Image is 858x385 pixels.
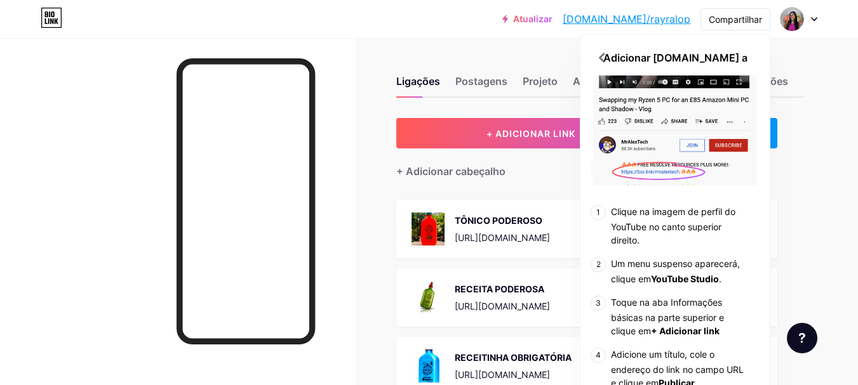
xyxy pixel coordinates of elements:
[573,75,628,88] font: Assinantes
[651,273,719,284] font: YouTube Studio
[719,273,721,284] font: .
[603,51,747,64] font: Adicionar [DOMAIN_NAME] a
[412,212,445,245] img: TÔNICO PODEROSO
[396,118,666,148] button: + ADICIONAR LINK
[651,325,720,336] font: + Adicionar link
[396,75,440,88] font: Ligações
[455,232,550,243] font: [URL][DOMAIN_NAME]
[709,14,762,25] font: Compartilhar
[455,215,542,226] font: TÔNICO PODEROSO
[412,281,445,314] img: RECEITA PODEROSA
[611,206,735,245] font: Clique na imagem de perfil do YouTube no canto superior direito.
[455,75,507,88] font: Postagens
[455,284,544,294] font: RECEITA PODEROSA
[455,352,572,363] font: RECEITINHA OBRIGATÓRIA
[412,349,445,382] img: RECEITINHA OBRIGATÓRIA
[513,13,553,24] font: Atualizar
[486,128,575,139] font: + ADICIONAR LINK
[591,75,760,185] img: YouTube
[563,13,690,25] font: [DOMAIN_NAME]/rayralop
[611,258,740,284] font: Um menu suspenso aparecerá, clique em
[611,297,724,336] font: Toque na aba Informações básicas na parte superior e clique em
[780,7,804,31] img: Rayra Lopes Miranda
[563,11,690,27] a: [DOMAIN_NAME]/rayralop
[455,369,550,380] font: [URL][DOMAIN_NAME]
[396,165,506,178] font: + Adicionar cabeçalho
[455,301,550,311] font: [URL][DOMAIN_NAME]
[523,75,558,88] font: Projeto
